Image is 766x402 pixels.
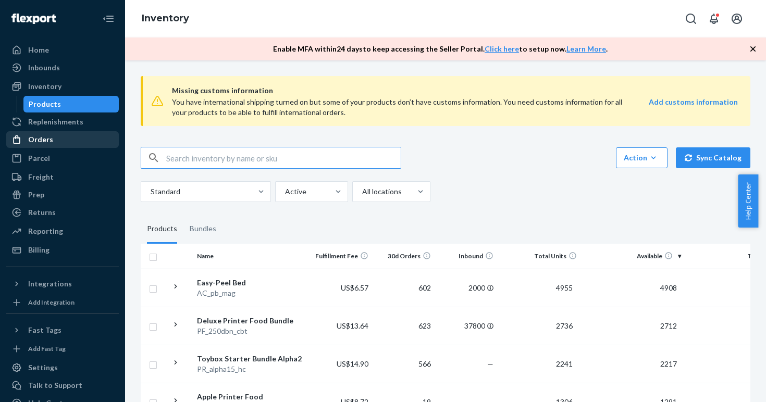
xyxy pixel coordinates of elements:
[373,244,435,269] th: 30d Orders
[310,244,373,269] th: Fulfillment Fee
[284,186,285,197] input: Active
[28,380,82,391] div: Talk to Support
[28,298,75,307] div: Add Integration
[28,344,66,353] div: Add Fast Tag
[190,215,216,244] div: Bundles
[6,114,119,130] a: Replenishments
[6,343,119,355] a: Add Fast Tag
[193,244,310,269] th: Name
[6,131,119,148] a: Orders
[98,8,119,29] button: Close Navigation
[487,359,493,368] span: —
[498,244,581,269] th: Total Units
[197,288,306,298] div: AC_pb_mag
[435,307,498,345] td: 37800
[23,96,119,112] a: Products
[197,364,306,374] div: PR_alpha15_hc
[273,44,608,54] p: Enable MFA within 24 days to keep accessing the Seller Portal. to setup now. .
[341,283,368,292] span: US$6.57
[435,269,498,307] td: 2000
[172,97,625,118] div: You have international shipping turned on but some of your products don’t have customs informatio...
[28,362,58,373] div: Settings
[28,117,83,127] div: Replenishments
[150,186,151,197] input: Standard
[6,186,119,203] a: Prep
[197,278,306,288] div: Easy-Peel Bed
[6,275,119,292] button: Integrations
[6,78,119,95] a: Inventory
[197,326,306,336] div: PF_250dbn_cbt
[703,8,724,29] button: Open notifications
[649,97,738,106] strong: Add customs information
[28,172,54,182] div: Freight
[649,97,738,118] a: Add customs information
[28,226,63,236] div: Reporting
[28,62,60,73] div: Inbounds
[28,45,49,55] div: Home
[29,99,61,109] div: Products
[373,269,435,307] td: 602
[6,359,119,376] a: Settings
[6,42,119,58] a: Home
[28,207,56,218] div: Returns
[624,153,660,163] div: Action
[28,190,44,200] div: Prep
[681,8,701,29] button: Open Search Box
[28,134,53,145] div: Orders
[552,283,577,292] span: 4955
[566,44,606,53] a: Learn More
[6,242,119,258] a: Billing
[197,392,306,402] div: Apple Printer Food
[28,245,50,255] div: Billing
[6,322,119,338] button: Fast Tags
[172,84,738,97] span: Missing customs information
[166,147,401,168] input: Search inventory by name or sku
[197,316,306,326] div: Deluxe Printer Food Bundle
[726,8,747,29] button: Open account menu
[133,4,197,34] ol: breadcrumbs
[485,44,519,53] a: Click here
[373,345,435,383] td: 566
[28,279,72,289] div: Integrations
[656,359,681,368] span: 2217
[11,14,56,24] img: Flexport logo
[435,244,498,269] th: Inbound
[6,223,119,240] a: Reporting
[656,321,681,330] span: 2712
[197,354,306,364] div: Toybox Starter Bundle Alpha2
[361,186,362,197] input: All locations
[28,325,61,335] div: Fast Tags
[656,283,681,292] span: 4908
[676,147,750,168] button: Sync Catalog
[6,204,119,221] a: Returns
[147,215,177,244] div: Products
[28,153,50,164] div: Parcel
[6,169,119,185] a: Freight
[337,359,368,368] span: US$14.90
[738,174,758,228] button: Help Center
[6,296,119,309] a: Add Integration
[552,321,577,330] span: 2736
[28,81,61,92] div: Inventory
[616,147,668,168] button: Action
[142,12,189,24] a: Inventory
[552,359,577,368] span: 2241
[6,59,119,76] a: Inbounds
[337,321,368,330] span: US$13.64
[581,244,685,269] th: Available
[6,150,119,167] a: Parcel
[373,307,435,345] td: 623
[6,377,119,394] a: Talk to Support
